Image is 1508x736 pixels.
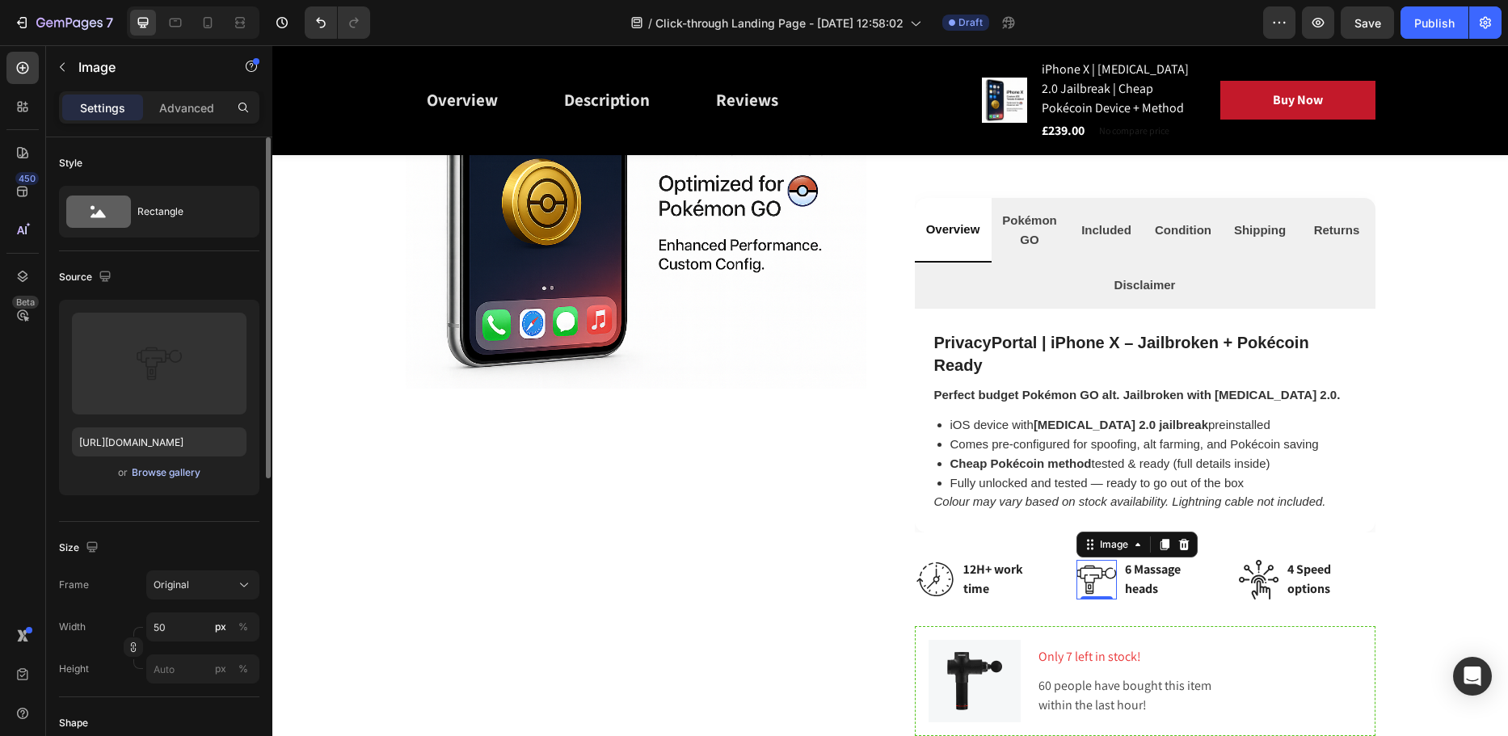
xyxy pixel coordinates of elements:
div: Buy Now [1000,45,1051,65]
button: Overview [642,153,719,217]
span: Save [1354,16,1381,30]
p: Settings [80,99,125,116]
input: px% [146,612,259,641]
input: https://example.com/image.jpg [72,427,246,456]
div: Rectangle [137,193,236,230]
div: Image [824,492,859,507]
button: Original [146,570,259,599]
button: Save [1341,6,1394,39]
label: Frame [59,578,89,592]
button: % [211,617,230,637]
img: Alt Image [804,515,845,554]
button: Buy Now [948,36,1102,74]
div: px [215,620,226,634]
p: No compare price [827,81,897,90]
p: 12H+ work time [691,515,777,553]
div: Browse gallery [132,465,200,480]
li: Comes pre-configured for spoofing, alt farming, and Pokécoin saving [678,389,1084,409]
button: 7 [6,6,120,39]
span: / [648,15,652,32]
strong: Cheap Pokécoin method [678,411,819,425]
label: Width [59,620,86,634]
img: Alt Image [967,515,1007,554]
div: Size [59,537,102,559]
p: Only 7 left in stock! [766,602,1088,621]
div: £239.00 [768,74,814,97]
img: Alt Image [642,514,683,554]
li: tested & ready (full details inside) [678,409,1084,428]
p: 4 Speed options [1015,515,1102,553]
div: Publish [1414,15,1455,32]
img: preview-image [137,341,183,386]
div: Undo/Redo [305,6,370,39]
em: Colour may vary based on stock availability. Lightning cable not included. [662,449,1054,463]
div: % [238,662,248,676]
div: Style [59,156,82,170]
div: Source [59,267,115,288]
div: Beta [12,296,39,309]
p: 7 [106,13,113,32]
button: px [234,659,253,679]
img: Alt Image [656,595,748,677]
span: Draft [958,15,983,30]
button: Pokémon GO [719,153,796,217]
button: px [234,617,253,637]
div: Open Intercom Messenger [1453,657,1492,696]
h3: PrivacyPortal | iPhone X – Jailbroken + Pokécoin Ready [662,286,1084,331]
button: % [211,659,230,679]
div: Shape [59,716,88,730]
button: Browse gallery [131,465,201,481]
strong: [MEDICAL_DATA] 2.0 jailbreak [761,372,936,386]
strong: Perfect budget Pokémon GO alt. Jailbroken with [MEDICAL_DATA] 2.0. [662,343,1068,356]
p: Advanced [159,99,214,116]
div: px [215,662,226,676]
p: Image [78,57,216,77]
span: Click-through Landing Page - [DATE] 12:58:02 [655,15,904,32]
button: Disclaimer [642,217,1103,263]
label: Height [59,662,89,676]
div: % [238,620,248,634]
button: Returns [1026,153,1103,217]
button: Included [796,153,873,217]
button: Condition [873,153,950,217]
input: px% [146,654,259,683]
button: Shipping [950,153,1026,217]
p: 6 Massage heads [853,515,939,553]
div: 450 [15,172,39,185]
span: Original [154,578,189,592]
li: Fully unlocked and tested — ready to go out of the box [678,428,1084,448]
span: or [118,463,128,482]
button: Publish [1401,6,1468,39]
p: 60 people have bought this item within the last hour! [766,631,1088,670]
li: iOS device with preinstalled [678,370,1084,389]
iframe: Design area [272,45,1508,736]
